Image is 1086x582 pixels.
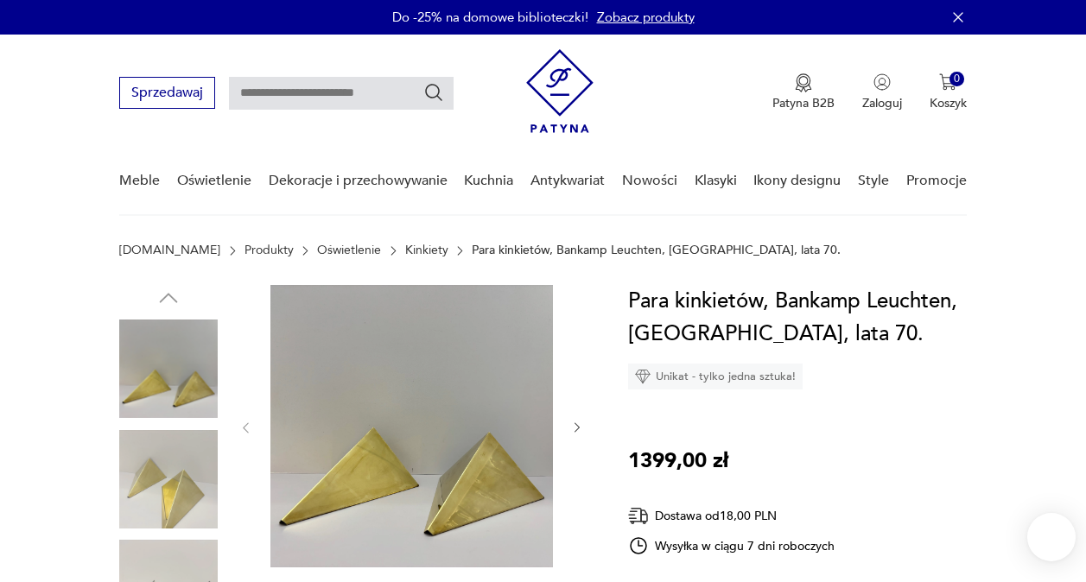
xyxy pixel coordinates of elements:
[930,73,967,111] button: 0Koszyk
[772,73,835,111] button: Patyna B2B
[772,95,835,111] p: Patyna B2B
[269,148,448,214] a: Dekoracje i przechowywanie
[949,72,964,86] div: 0
[628,505,649,527] img: Ikona dostawy
[270,285,553,567] img: Zdjęcie produktu Para kinkietów, Bankamp Leuchten, Niemcy, lata 70.
[119,319,218,418] img: Zdjęcie produktu Para kinkietów, Bankamp Leuchten, Niemcy, lata 70.
[753,148,841,214] a: Ikony designu
[119,430,218,528] img: Zdjęcie produktu Para kinkietów, Bankamp Leuchten, Niemcy, lata 70.
[405,244,448,257] a: Kinkiety
[772,73,835,111] a: Ikona medaluPatyna B2B
[530,148,605,214] a: Antykwariat
[119,88,215,100] a: Sprzedawaj
[177,148,251,214] a: Oświetlenie
[862,95,902,111] p: Zaloguj
[930,95,967,111] p: Koszyk
[423,82,444,103] button: Szukaj
[695,148,737,214] a: Klasyki
[628,505,835,527] div: Dostawa od 18,00 PLN
[392,9,588,26] p: Do -25% na domowe biblioteczki!
[472,244,841,257] p: Para kinkietów, Bankamp Leuchten, [GEOGRAPHIC_DATA], lata 70.
[526,49,594,133] img: Patyna - sklep z meblami i dekoracjami vintage
[628,285,967,351] h1: Para kinkietów, Bankamp Leuchten, [GEOGRAPHIC_DATA], lata 70.
[119,244,220,257] a: [DOMAIN_NAME]
[317,244,381,257] a: Oświetlenie
[939,73,956,91] img: Ikona koszyka
[119,77,215,109] button: Sprzedawaj
[862,73,902,111] button: Zaloguj
[245,244,294,257] a: Produkty
[622,148,677,214] a: Nowości
[119,148,160,214] a: Meble
[597,9,695,26] a: Zobacz produkty
[873,73,891,91] img: Ikonka użytkownika
[906,148,967,214] a: Promocje
[1027,513,1076,561] iframe: Smartsupp widget button
[635,369,651,384] img: Ikona diamentu
[795,73,812,92] img: Ikona medalu
[464,148,513,214] a: Kuchnia
[628,364,803,389] div: Unikat - tylko jedna sztuka!
[858,148,889,214] a: Style
[628,535,835,556] div: Wysyłka w ciągu 7 dni roboczych
[628,445,728,478] p: 1399,00 zł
